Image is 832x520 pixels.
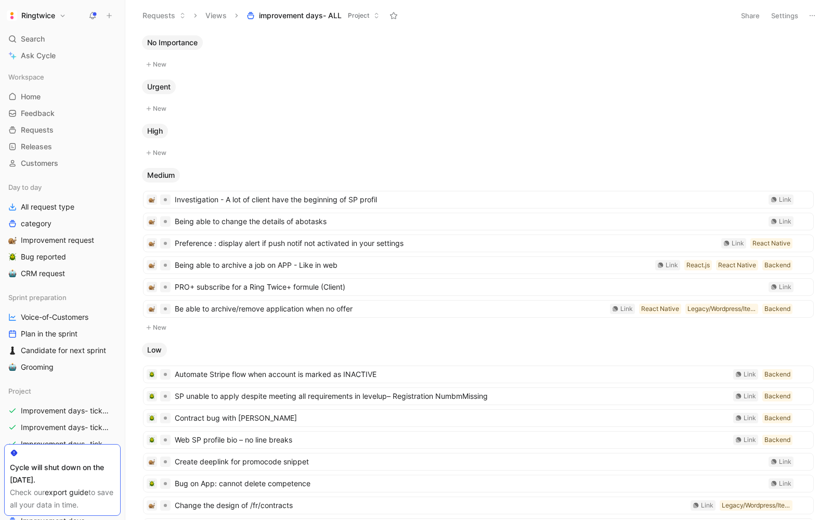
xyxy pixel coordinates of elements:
[744,369,756,380] div: Link
[147,260,157,270] div: 🐌
[138,168,819,334] div: MediumNew
[142,102,815,115] button: New
[779,216,791,227] div: Link
[175,390,729,402] span: SP unable to apply despite meeting all requirements in levelup– Registration NumbmMissing
[147,413,157,423] div: 🪲
[147,304,157,314] div: 🐌
[143,431,814,449] a: 🪲Web SP profile bio – no line breaksBackendLink
[149,371,155,378] img: 🪲
[147,37,198,48] span: No Importance
[149,306,155,312] img: 🐌
[4,420,121,435] a: Improvement days- tickets ready- backend
[4,199,121,215] a: All request type
[8,346,17,355] img: ♟️
[4,48,121,63] a: Ask Cycle
[6,361,19,373] button: 🤖
[149,284,155,290] img: 🐌
[21,11,55,20] h1: Ringtwice
[686,260,710,270] div: React.js
[764,435,790,445] div: Backend
[4,403,121,419] a: Improvement days- tickets ready- React
[147,435,157,445] div: 🪲
[8,363,17,371] img: 🤖
[779,457,791,467] div: Link
[8,72,44,82] span: Workspace
[142,147,815,159] button: New
[21,235,94,245] span: Improvement request
[175,412,729,424] span: Contract bug with [PERSON_NAME]
[4,290,121,305] div: Sprint preparation
[779,282,791,292] div: Link
[21,158,58,168] span: Customers
[21,202,74,212] span: All request type
[4,155,121,171] a: Customers
[143,235,814,252] a: 🐌Preference : display alert if push notif not activated in your settingsReact NativeLink
[736,8,764,23] button: Share
[149,218,155,225] img: 🐌
[147,216,157,227] div: 🐌
[766,8,803,23] button: Settings
[10,461,115,486] div: Cycle will shut down on the [DATE].
[147,82,171,92] span: Urgent
[149,415,155,421] img: 🪲
[701,500,713,511] div: Link
[8,269,17,278] img: 🤖
[4,179,121,195] div: Day to day
[744,413,756,423] div: Link
[7,10,17,21] img: Ringtwice
[147,391,157,401] div: 🪲
[143,497,814,514] a: 🐌Change the design of /fr/contractsLegacy/Wordpress/IterableLink
[149,459,155,465] img: 🐌
[143,453,814,471] a: 🐌Create deeplink for promocode snippetLink
[143,409,814,427] a: 🪲Contract bug with [PERSON_NAME]BackendLink
[779,194,791,205] div: Link
[175,477,764,490] span: Bug on App: cannot delete competence
[149,197,155,203] img: 🐌
[147,194,157,205] div: 🐌
[147,478,157,489] div: 🪲
[201,8,231,23] button: Views
[21,439,110,449] span: Improvement days- tickets ready-legacy
[4,89,121,105] a: Home
[4,326,121,342] a: Plan in the sprint
[4,359,121,375] a: 🤖Grooming
[138,35,819,71] div: No ImportanceNew
[175,259,651,271] span: Being able to archive a job on APP - Like in web
[4,179,121,281] div: Day to dayAll request typecategory🐌Improvement request🪲Bug reported🤖CRM request
[175,281,764,293] span: PRO+ subscribe for a Ring Twice+ formule (Client)
[764,413,790,423] div: Backend
[242,8,384,23] button: improvement days- ALLProject
[21,345,106,356] span: Candidate for next sprint
[21,218,51,229] span: category
[4,8,69,23] button: RingtwiceRingtwice
[149,240,155,246] img: 🐌
[143,256,814,274] a: 🐌Being able to archive a job on APP - Like in webBackendReact NativeReact.jsLink
[4,309,121,325] a: Voice-of-Customers
[641,304,679,314] div: React Native
[8,386,31,396] span: Project
[744,435,756,445] div: Link
[4,436,121,452] a: Improvement days- tickets ready-legacy
[4,69,121,85] div: Workspace
[718,260,756,270] div: React Native
[620,304,633,314] div: Link
[147,369,157,380] div: 🪲
[8,182,42,192] span: Day to day
[4,343,121,358] a: ♟️Candidate for next sprint
[142,343,167,357] button: Low
[175,237,717,250] span: Preference : display alert if push notif not activated in your settings
[4,232,121,248] a: 🐌Improvement request
[21,329,77,339] span: Plan in the sprint
[4,383,121,485] div: ProjectImprovement days- tickets ready- ReactImprovement days- tickets ready- backendImprovement ...
[259,10,342,21] span: improvement days- ALL
[21,141,52,152] span: Releases
[6,267,19,280] button: 🤖
[6,344,19,357] button: ♟️
[4,290,121,375] div: Sprint preparationVoice-of-CustomersPlan in the sprint♟️Candidate for next sprint🤖Grooming
[149,480,155,487] img: 🪲
[21,92,41,102] span: Home
[142,80,176,94] button: Urgent
[10,486,115,511] div: Check our to save all your data in time.
[6,234,19,246] button: 🐌
[175,215,764,228] span: Being able to change the details of abotasks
